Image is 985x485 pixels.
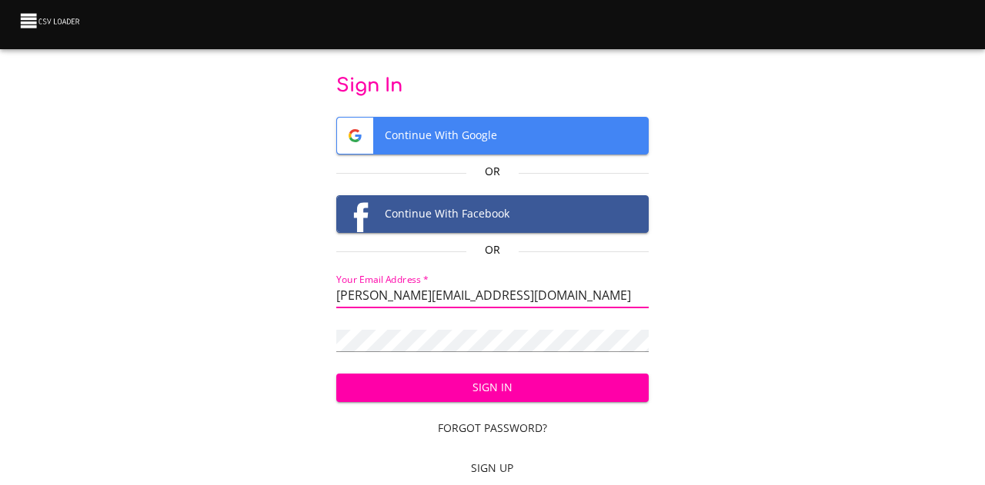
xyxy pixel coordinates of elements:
[337,118,647,154] span: Continue With Google
[342,459,642,478] span: Sign Up
[337,196,647,232] span: Continue With Facebook
[336,414,648,443] a: Forgot Password?
[18,10,83,32] img: CSV Loader
[342,419,642,438] span: Forgot Password?
[336,275,428,284] label: Your Email Address
[466,164,519,179] p: Or
[349,378,636,397] span: Sign In
[336,454,648,483] a: Sign Up
[336,74,648,98] p: Sign In
[336,195,648,233] button: Facebook logoContinue With Facebook
[337,196,373,232] img: Facebook logo
[337,118,373,154] img: Google logo
[336,374,648,402] button: Sign In
[336,117,648,154] button: Google logoContinue With Google
[466,242,519,257] p: Or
